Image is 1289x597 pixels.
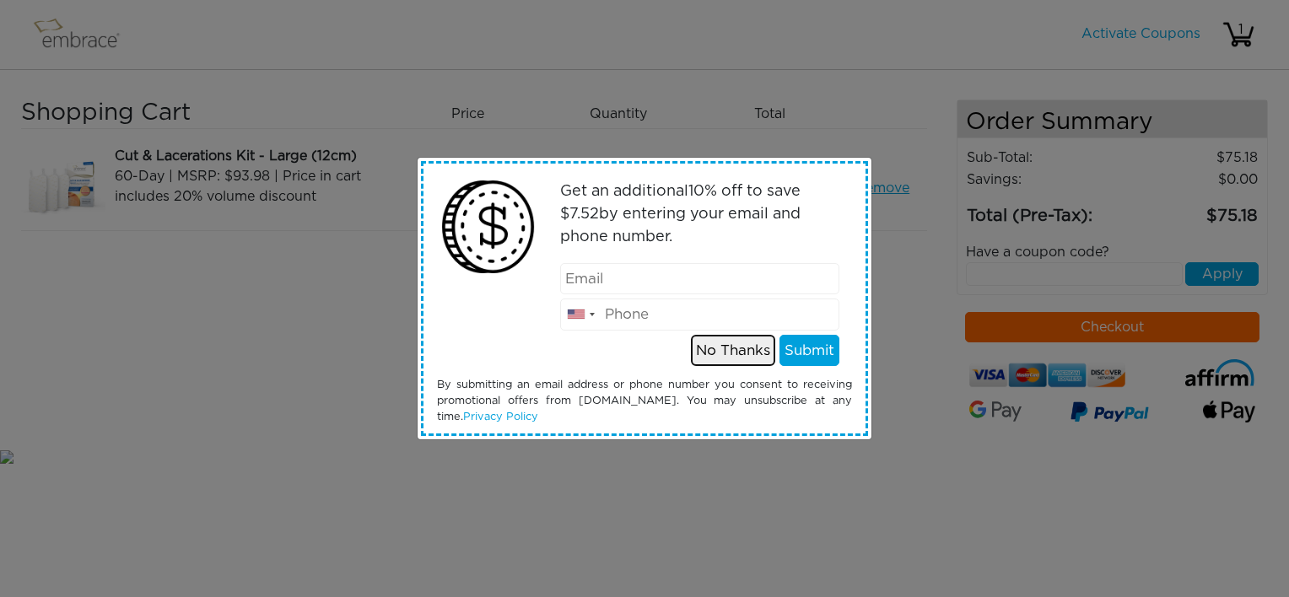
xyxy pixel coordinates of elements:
[560,263,840,295] input: Email
[560,298,840,331] input: Phone
[688,184,704,199] span: 10
[463,411,538,422] a: Privacy Policy
[433,172,543,282] img: money2.png
[424,377,865,426] div: By submitting an email address or phone number you consent to receiving promotional offers from [...
[779,335,839,367] button: Submit
[569,207,599,222] span: 7.52
[561,299,600,330] div: United States: +1
[560,180,840,249] p: Get an additional % off to save $ by entering your email and phone number.
[691,335,775,367] button: No Thanks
